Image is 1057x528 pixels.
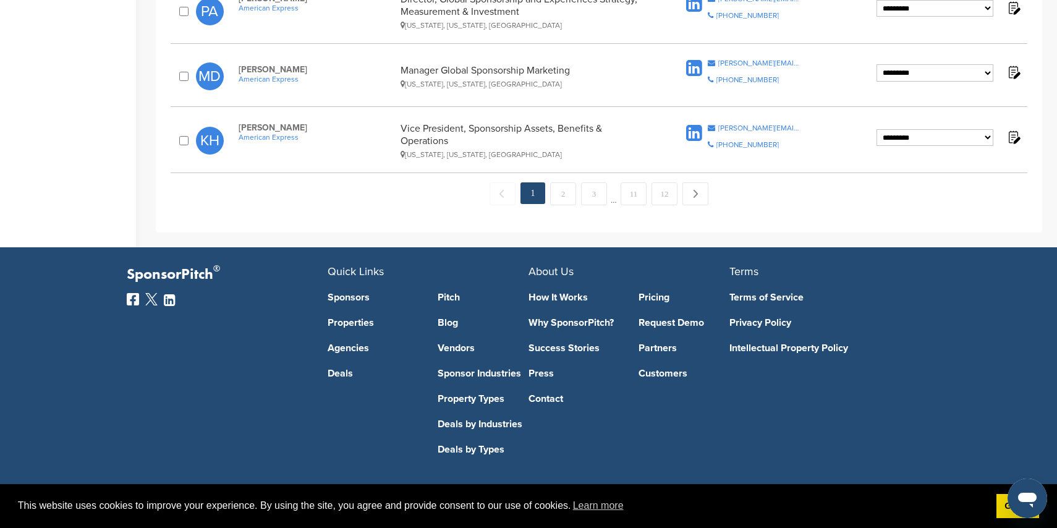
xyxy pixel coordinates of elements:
a: Pricing [639,292,730,302]
a: American Express [239,75,394,83]
a: Contact [528,394,620,404]
a: Press [528,368,620,378]
span: … [611,182,617,205]
a: learn more about cookies [571,496,626,515]
img: Notes [1006,64,1021,80]
a: 12 [652,182,677,205]
a: Deals by Types [438,445,529,454]
iframe: Button to launch messaging window [1008,479,1047,518]
div: [PERSON_NAME][EMAIL_ADDRESS][PERSON_NAME][DOMAIN_NAME] [718,59,800,67]
a: Request Demo [639,318,730,328]
span: ← Previous [490,182,516,205]
a: Success Stories [528,343,620,353]
em: 1 [520,182,545,204]
a: Vendors [438,343,529,353]
a: Pitch [438,292,529,302]
img: Facebook [127,293,139,305]
div: [PERSON_NAME][EMAIL_ADDRESS][PERSON_NAME][DOMAIN_NAME] [718,124,800,132]
a: 2 [550,182,576,205]
a: Partners [639,343,730,353]
a: Customers [639,368,730,378]
a: Next → [682,182,708,205]
div: [US_STATE], [US_STATE], [GEOGRAPHIC_DATA] [401,80,645,88]
img: Twitter [145,293,158,305]
span: [PERSON_NAME] [239,122,394,133]
a: Deals [328,368,419,378]
span: Terms [729,265,758,278]
a: 11 [621,182,647,205]
span: KH [196,127,224,155]
div: [PHONE_NUMBER] [716,141,779,148]
a: 3 [581,182,607,205]
span: [PERSON_NAME] [239,64,394,75]
span: ® [213,261,220,276]
a: Properties [328,318,419,328]
a: Why SponsorPitch? [528,318,620,328]
div: [US_STATE], [US_STATE], [GEOGRAPHIC_DATA] [401,150,645,159]
a: How It Works [528,292,620,302]
div: [US_STATE], [US_STATE], [GEOGRAPHIC_DATA] [401,21,645,30]
a: Property Types [438,394,529,404]
a: Deals by Industries [438,419,529,429]
p: SponsorPitch [127,266,328,284]
span: Quick Links [328,265,384,278]
a: American Express [239,4,394,12]
a: American Express [239,133,394,142]
div: [PHONE_NUMBER] [716,76,779,83]
a: Blog [438,318,529,328]
span: This website uses cookies to improve your experience. By using the site, you agree and provide co... [18,496,987,515]
a: Privacy Policy [729,318,912,328]
a: Terms of Service [729,292,912,302]
a: Sponsors [328,292,419,302]
img: Notes [1006,129,1021,145]
a: Intellectual Property Policy [729,343,912,353]
span: MD [196,62,224,90]
span: About Us [528,265,574,278]
a: dismiss cookie message [996,494,1039,519]
div: Vice President, Sponsorship Assets, Benefits & Operations [401,122,645,159]
a: Agencies [328,343,419,353]
div: [PHONE_NUMBER] [716,12,779,19]
a: Sponsor Industries [438,368,529,378]
div: Manager Global Sponsorship Marketing [401,64,645,88]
